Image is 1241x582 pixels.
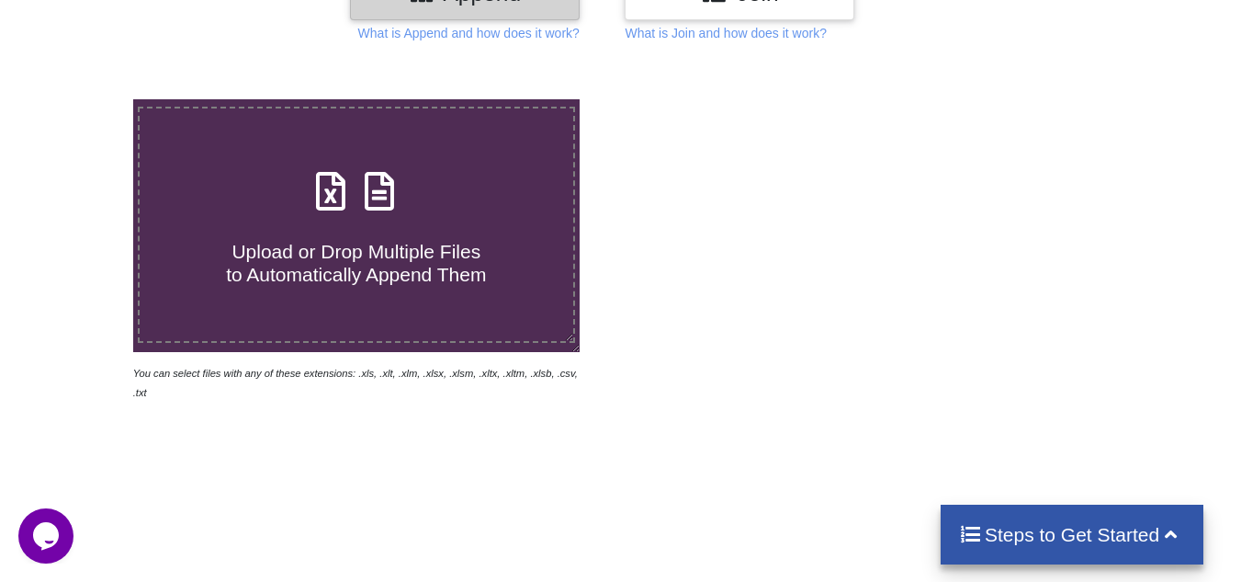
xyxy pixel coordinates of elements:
[358,24,580,42] p: What is Append and how does it work?
[18,508,77,564] iframe: chat widget
[133,368,578,398] i: You can select files with any of these extensions: .xls, .xlt, .xlm, .xlsx, .xlsm, .xltx, .xltm, ...
[226,241,486,285] span: Upload or Drop Multiple Files to Automatically Append Them
[625,24,826,42] p: What is Join and how does it work?
[959,523,1186,546] h4: Steps to Get Started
